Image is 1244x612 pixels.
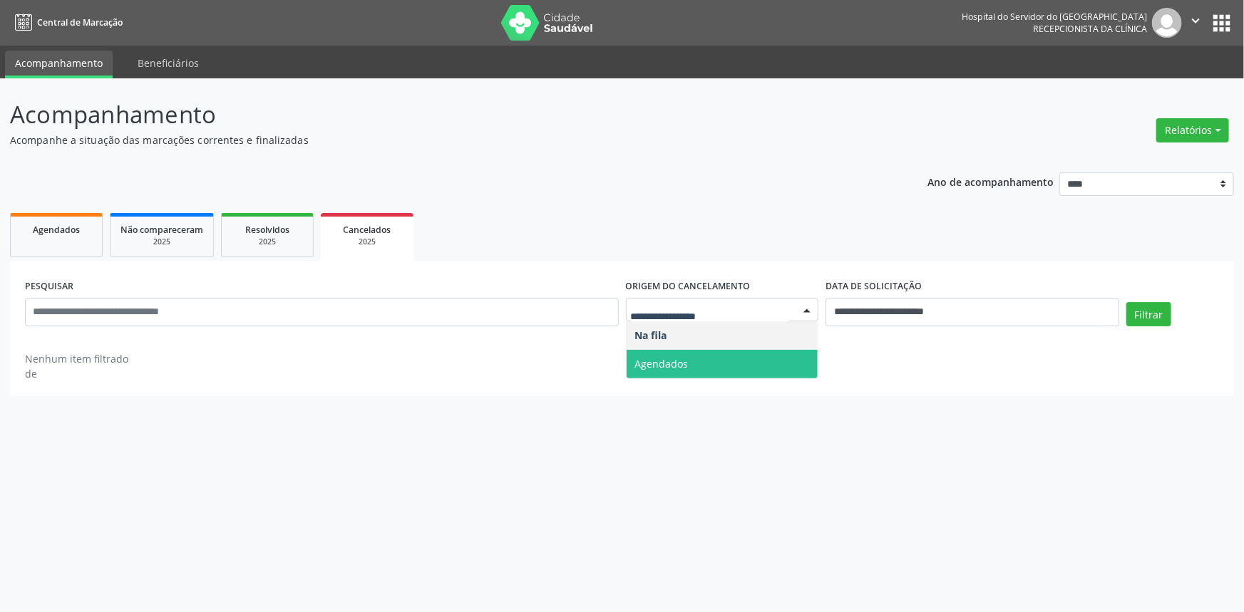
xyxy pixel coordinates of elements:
[25,276,73,298] label: PESQUISAR
[1033,23,1147,35] span: Recepcionista da clínica
[1156,118,1229,142] button: Relatórios
[1182,8,1209,38] button: 
[10,97,867,133] p: Acompanhamento
[826,276,922,298] label: DATA DE SOLICITAÇÃO
[626,276,751,298] label: Origem do cancelamento
[5,51,113,78] a: Acompanhamento
[25,351,128,366] div: Nenhum item filtrado
[245,224,289,236] span: Resolvidos
[33,224,80,236] span: Agendados
[10,133,867,147] p: Acompanhe a situação das marcações correntes e finalizadas
[120,237,203,247] div: 2025
[1152,8,1182,38] img: img
[25,366,128,381] div: de
[232,237,303,247] div: 2025
[37,16,123,28] span: Central de Marcação
[635,357,689,370] span: Agendados
[635,328,667,342] span: Na fila
[1126,302,1171,326] button: Filtrar
[928,172,1054,190] p: Ano de acompanhamento
[10,11,123,34] a: Central de Marcação
[120,224,203,236] span: Não compareceram
[331,237,403,247] div: 2025
[1188,13,1203,28] i: 
[1209,11,1234,36] button: apps
[344,224,391,236] span: Cancelados
[128,51,209,76] a: Beneficiários
[962,11,1147,23] div: Hospital do Servidor do [GEOGRAPHIC_DATA]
